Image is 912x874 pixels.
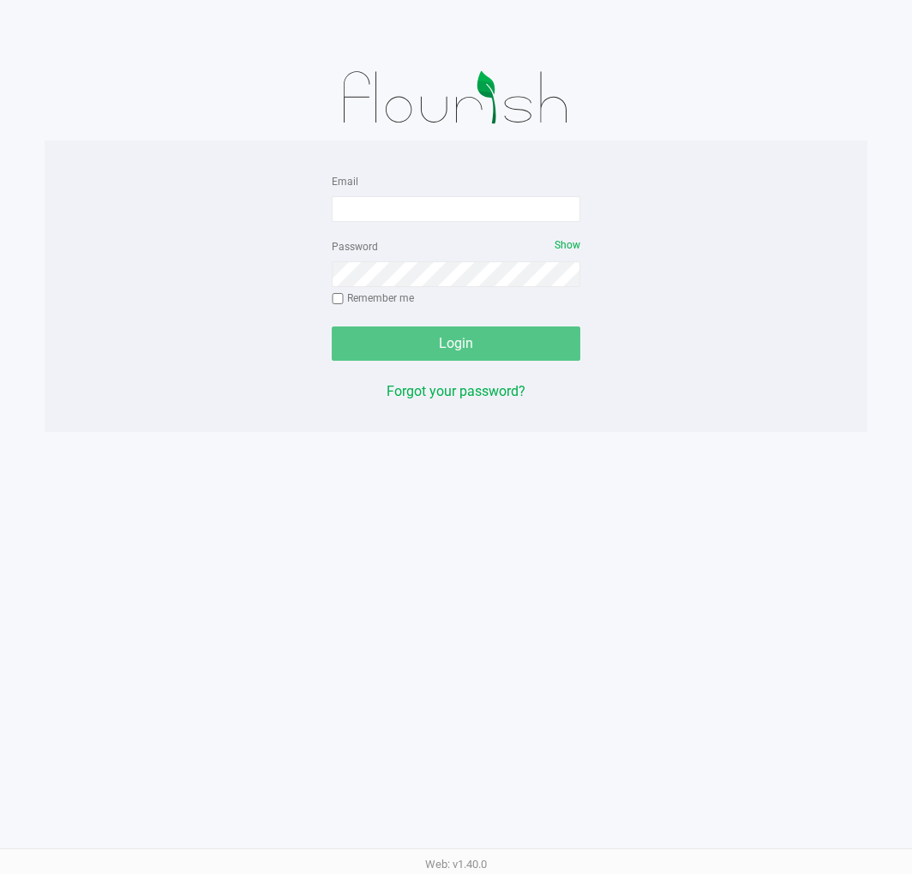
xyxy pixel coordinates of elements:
[332,290,414,306] label: Remember me
[555,239,580,251] span: Show
[387,381,525,402] button: Forgot your password?
[332,293,344,305] input: Remember me
[332,239,378,254] label: Password
[332,174,358,189] label: Email
[425,858,487,871] span: Web: v1.40.0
